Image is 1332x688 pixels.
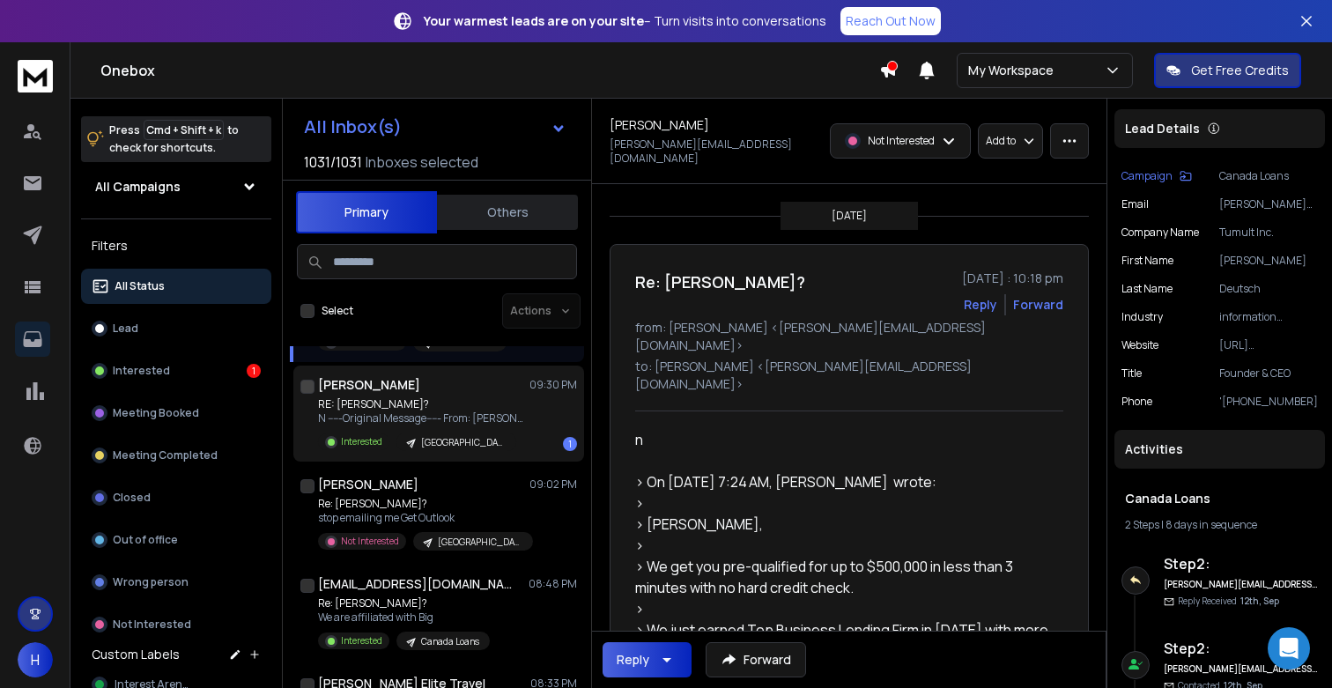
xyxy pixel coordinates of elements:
p: stop emailing me Get Outlook [318,511,529,525]
p: Add to [986,134,1016,148]
p: – Turn visits into conversations [424,12,826,30]
h3: Inboxes selected [366,152,478,173]
h6: [PERSON_NAME][EMAIL_ADDRESS][DOMAIN_NAME] [1164,578,1318,591]
h1: Canada Loans [1125,490,1314,507]
h6: Step 2 : [1164,553,1318,574]
p: Canada Loans [421,635,479,648]
p: Interested [341,435,382,448]
div: Open Intercom Messenger [1268,627,1310,670]
p: All Status [115,279,165,293]
button: Wrong person [81,565,271,600]
p: We are affiliated with Big [318,610,490,625]
p: title [1121,366,1142,381]
p: Not Interested [113,618,191,632]
p: [PERSON_NAME][EMAIL_ADDRESS][DOMAIN_NAME] [610,137,819,166]
h1: [PERSON_NAME] [610,116,709,134]
button: Meeting Completed [81,438,271,473]
p: Lead [113,322,138,336]
p: Tumult Inc. [1219,226,1318,240]
button: Reply [964,296,997,314]
p: Wrong person [113,575,189,589]
div: Reply [617,651,649,669]
p: Reply Received [1178,595,1279,608]
p: N -----Original Message----- From: [PERSON_NAME] [318,411,529,425]
p: 08:48 PM [529,577,577,591]
button: Meeting Booked [81,396,271,431]
p: [PERSON_NAME] [1219,254,1318,268]
p: RE: [PERSON_NAME]? [318,397,529,411]
p: 09:30 PM [529,378,577,392]
h3: Custom Labels [92,646,180,663]
button: Not Interested [81,607,271,642]
button: Forward [706,642,806,677]
button: Get Free Credits [1154,53,1301,88]
p: Interested [341,634,382,647]
button: All Status [81,269,271,304]
p: to: [PERSON_NAME] <[PERSON_NAME][EMAIL_ADDRESS][DOMAIN_NAME]> [635,358,1063,393]
p: [URL][DOMAIN_NAME] [1219,338,1318,352]
button: Primary [296,191,437,233]
strong: Your warmest leads are on your site [424,12,644,29]
button: H [18,642,53,677]
span: 2 Steps [1125,517,1159,532]
p: Lead Details [1125,120,1200,137]
button: All Inbox(s) [290,109,581,144]
button: Closed [81,480,271,515]
p: Re: [PERSON_NAME]? [318,596,490,610]
p: Deutsch [1219,282,1318,296]
span: 1031 / 1031 [304,152,362,173]
p: [DATE] : 10:18 pm [962,270,1063,287]
button: Reply [603,642,692,677]
p: Press to check for shortcuts. [109,122,239,157]
p: Founder & CEO [1219,366,1318,381]
p: Company Name [1121,226,1199,240]
p: information technology & services [1219,310,1318,324]
p: First Name [1121,254,1173,268]
h1: Re: [PERSON_NAME]? [635,270,805,294]
span: 8 days in sequence [1165,517,1257,532]
p: Re: [PERSON_NAME]? [318,497,529,511]
div: | [1125,518,1314,532]
span: 12th, Sep [1240,595,1279,607]
p: Meeting Booked [113,406,199,420]
p: from: [PERSON_NAME] <[PERSON_NAME][EMAIL_ADDRESS][DOMAIN_NAME]> [635,319,1063,354]
span: Cmd + Shift + k [144,120,224,140]
h3: Filters [81,233,271,258]
a: Reach Out Now [840,7,941,35]
p: Out of office [113,533,178,547]
p: Campaign [1121,169,1173,183]
button: All Campaigns [81,169,271,204]
p: My Workspace [968,62,1061,79]
div: Forward [1013,296,1063,314]
p: Canada Loans [1219,169,1318,183]
p: Reach Out Now [846,12,936,30]
p: Closed [113,491,151,505]
h1: [EMAIL_ADDRESS][DOMAIN_NAME] [318,575,512,593]
button: Others [437,193,578,232]
p: Get Free Credits [1191,62,1289,79]
div: 1 [563,437,577,451]
p: Meeting Completed [113,448,218,462]
p: Phone [1121,395,1152,409]
button: Campaign [1121,169,1192,183]
p: Not Interested [341,535,399,548]
p: website [1121,338,1158,352]
button: Lead [81,311,271,346]
p: Last Name [1121,282,1173,296]
button: Interested1 [81,353,271,388]
p: '[PHONE_NUMBER] [1219,395,1318,409]
p: Email [1121,197,1149,211]
h6: Step 2 : [1164,638,1318,659]
p: industry [1121,310,1163,324]
img: logo [18,60,53,92]
p: Interested [113,364,170,378]
div: 1 [247,364,261,378]
h1: All Inbox(s) [304,118,402,136]
div: Activities [1114,430,1325,469]
h1: [PERSON_NAME] [318,376,420,394]
button: Out of office [81,522,271,558]
h1: All Campaigns [95,178,181,196]
h1: [PERSON_NAME] [318,476,418,493]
